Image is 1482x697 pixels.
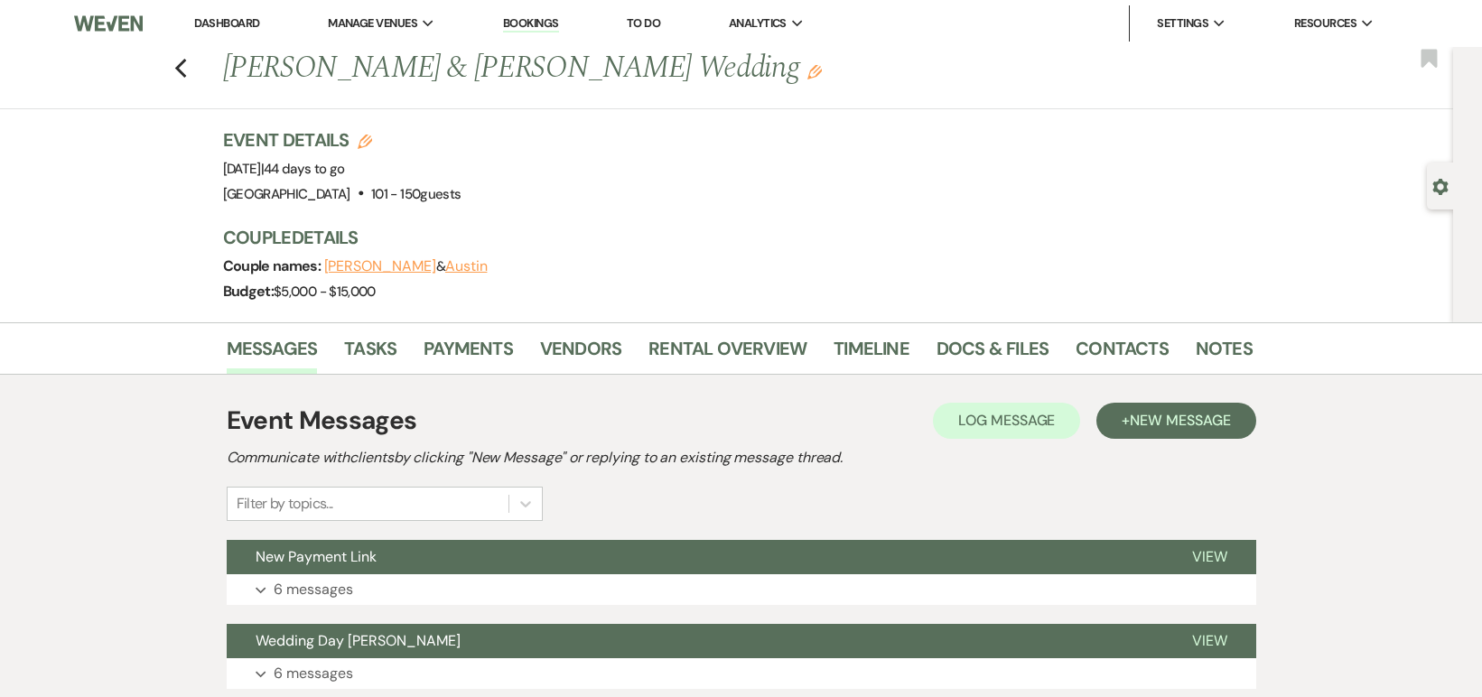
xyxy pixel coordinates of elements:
button: 6 messages [227,658,1256,689]
div: Filter by topics... [237,493,333,515]
span: Settings [1157,14,1208,33]
h3: Event Details [223,127,461,153]
a: Contacts [1076,334,1169,374]
span: New Payment Link [256,547,377,566]
h1: [PERSON_NAME] & [PERSON_NAME] Wedding [223,47,1032,90]
button: Log Message [933,403,1080,439]
span: Couple names: [223,256,324,275]
span: View [1192,547,1227,566]
button: Wedding Day [PERSON_NAME] [227,624,1163,658]
span: [DATE] [223,160,345,178]
span: Wedding Day [PERSON_NAME] [256,631,461,650]
h2: Communicate with clients by clicking "New Message" or replying to an existing message thread. [227,447,1256,469]
a: Dashboard [194,15,259,31]
span: Manage Venues [328,14,417,33]
button: [PERSON_NAME] [324,259,436,274]
button: Austin [445,259,488,274]
span: View [1192,631,1227,650]
h3: Couple Details [223,225,1235,250]
span: Resources [1294,14,1356,33]
p: 6 messages [274,662,353,685]
a: To Do [627,15,660,31]
a: Payments [424,334,513,374]
p: 6 messages [274,578,353,601]
h1: Event Messages [227,402,417,440]
a: Docs & Files [937,334,1049,374]
button: Open lead details [1432,177,1449,194]
span: New Message [1130,411,1230,430]
img: Weven Logo [74,5,143,42]
button: New Payment Link [227,540,1163,574]
span: Analytics [729,14,787,33]
a: Notes [1196,334,1253,374]
span: Budget: [223,282,275,301]
span: Log Message [958,411,1055,430]
button: +New Message [1096,403,1255,439]
span: $5,000 - $15,000 [274,283,376,301]
span: 101 - 150 guests [371,185,461,203]
span: | [261,160,345,178]
a: Timeline [834,334,909,374]
button: 6 messages [227,574,1256,605]
a: Tasks [344,334,396,374]
a: Messages [227,334,318,374]
span: & [324,257,488,275]
span: 44 days to go [264,160,345,178]
a: Bookings [503,15,559,33]
a: Rental Overview [648,334,806,374]
button: View [1163,624,1256,658]
span: [GEOGRAPHIC_DATA] [223,185,350,203]
button: Edit [807,63,822,79]
button: View [1163,540,1256,574]
a: Vendors [540,334,621,374]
